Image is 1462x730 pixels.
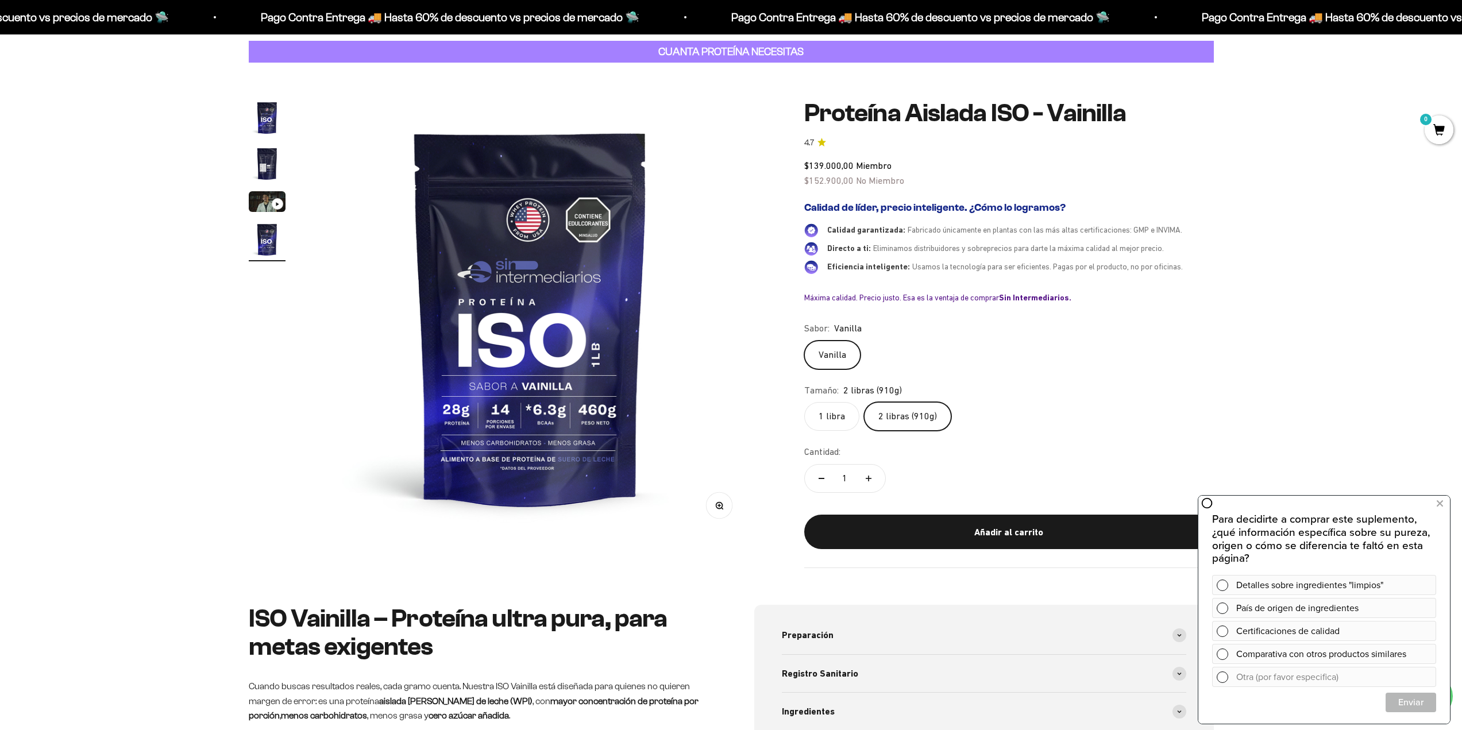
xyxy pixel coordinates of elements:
span: Eliminamos distribuidores y sobreprecios para darte la máxima calidad al mejor precio. [873,244,1164,253]
img: Calidad garantizada [804,223,818,237]
legend: Tamaño: [804,383,839,398]
legend: Sabor: [804,321,830,336]
a: 0 [1425,125,1453,137]
h2: Calidad de líder, precio inteligente. ¿Cómo lo logramos? [804,202,1214,214]
button: Reducir cantidad [805,465,838,492]
span: $152.900,00 [804,175,854,186]
iframe: zigpoll-iframe [1198,495,1450,724]
button: Ir al artículo 1 [249,99,286,140]
img: Proteína Aislada ISO - Vainilla [249,145,286,182]
a: 4.74.7 de 5.0 estrellas [804,137,1214,149]
h2: ISO Vainilla – Proteína ultra pura, para metas exigentes [249,605,708,661]
button: Añadir al carrito [804,515,1214,549]
summary: Preparación [782,616,1186,654]
strong: aislada [PERSON_NAME] de leche (WPI) [379,696,533,706]
div: Añadir al carrito [827,525,1191,540]
img: Proteína Aislada ISO - Vainilla [249,221,286,258]
span: Fabricado únicamente en plantas con las más altas certificaciones: GMP e INVIMA. [908,225,1182,234]
span: Ingredientes [782,704,835,719]
img: Proteína Aislada ISO - Vainilla [313,99,749,535]
div: Máxima calidad. Precio justo. Esa es la ventaja de comprar [804,292,1214,303]
img: Eficiencia inteligente [804,260,818,274]
span: Calidad garantizada: [827,225,905,234]
p: Pago Contra Entrega 🚚 Hasta 60% de descuento vs precios de mercado 🛸 [261,8,639,26]
summary: Registro Sanitario [782,655,1186,693]
button: Ir al artículo 2 [249,145,286,186]
span: Usamos la tecnología para ser eficientes. Pagas por el producto, no por oficinas. [912,262,1183,271]
span: Registro Sanitario [782,666,858,681]
span: Miembro [856,160,892,171]
span: Preparación [782,628,834,643]
span: 4.7 [804,137,814,149]
span: Eficiencia inteligente: [827,262,910,271]
h1: Proteína Aislada ISO - Vainilla [804,99,1214,127]
p: Pago Contra Entrega 🚚 Hasta 60% de descuento vs precios de mercado 🛸 [731,8,1110,26]
b: Sin Intermediarios. [999,293,1071,302]
button: Aumentar cantidad [852,465,885,492]
label: Cantidad: [804,445,840,459]
span: 2 libras (910g) [843,383,902,398]
span: Vanilla [834,321,862,336]
button: Ir al artículo 4 [249,221,286,261]
strong: cero azúcar añadida [429,710,509,720]
p: Cuando buscas resultados reales, cada gramo cuenta. Nuestra ISO Vainilla está diseñada para quien... [249,679,708,723]
button: Ir al artículo 3 [249,191,286,215]
img: Directo a ti [804,242,818,256]
strong: CUANTA PROTEÍNA NECESITAS [658,45,804,57]
span: No Miembro [856,175,904,186]
strong: menos carbohidratos [281,710,367,720]
img: Proteína Aislada ISO - Vainilla [249,99,286,136]
span: $139.000,00 [804,160,854,171]
mark: 0 [1419,113,1433,126]
span: Directo a ti: [827,244,871,253]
